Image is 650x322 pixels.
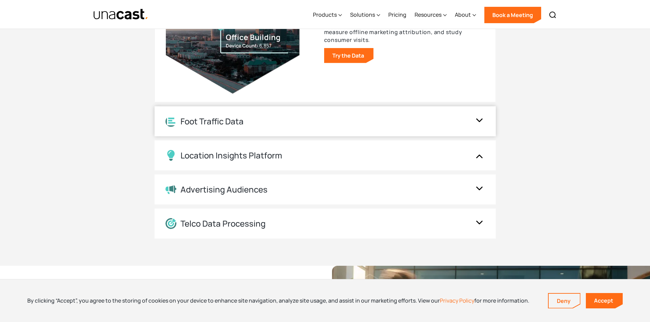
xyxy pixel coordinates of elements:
a: Privacy Policy [440,297,474,304]
div: Resources [415,11,442,19]
div: Products [313,1,342,29]
div: Location Insights Platform [180,151,282,160]
div: Solutions [350,11,375,19]
div: Products [313,11,337,19]
img: Location Analytics icon [165,116,176,127]
div: About [455,1,476,29]
div: Solutions [350,1,380,29]
div: Foot Traffic Data [180,117,244,126]
a: Pricing [388,1,406,29]
a: Deny [549,294,580,308]
div: Telco Data Processing [180,219,265,229]
img: Location Insights Platform icon [165,150,176,161]
img: Location Data Processing icon [165,218,176,229]
div: Resources [415,1,447,29]
a: Book a Meeting [484,7,541,23]
img: Advertising Audiences icon [165,185,176,194]
div: About [455,11,471,19]
div: By clicking “Accept”, you agree to the storing of cookies on your device to enhance site navigati... [27,297,529,304]
a: Accept [586,293,623,308]
img: Unacast text logo [93,9,149,20]
img: Search icon [549,11,557,19]
a: home [93,9,149,20]
div: Advertising Audiences [180,185,268,195]
a: Try the Data [324,48,374,63]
